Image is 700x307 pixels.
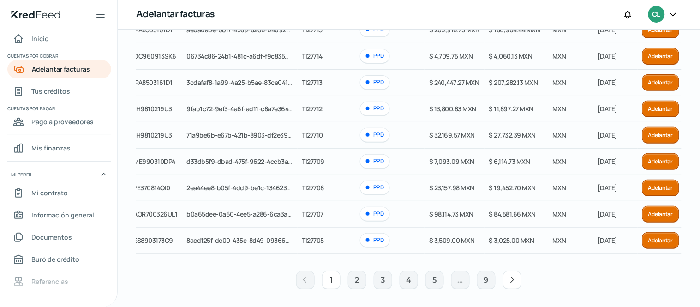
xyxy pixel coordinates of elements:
[187,78,305,87] span: 3cdafaf8-1a99-4a25-b5ae-83ce04181cb9
[360,207,390,221] div: PPD
[360,49,390,63] div: PPD
[598,78,618,87] span: [DATE]
[598,131,618,139] span: [DATE]
[31,33,49,44] span: Inicio
[187,25,313,34] span: ae0a0a0e-0bf7-4589-82d8-64692dd0d20a
[130,78,173,87] span: MPA8503161D1
[598,157,618,166] span: [DATE]
[451,271,470,289] button: ...
[642,22,679,38] button: Adelantar
[187,131,309,139] span: 71a9be6b-e67b-421b-8903-df2e39c793da
[429,157,474,166] span: $ 7,093.09 MXN
[642,101,679,117] button: Adelantar
[302,52,323,60] span: TI27714
[7,184,111,202] a: Mi contrato
[553,131,567,139] span: MXN
[187,183,309,192] span: 2ea44ee8-b05f-4dd9-be1c-134623bc2a05
[429,78,479,87] span: $ 240,447.27 MXN
[31,187,68,199] span: Mi contrato
[302,78,323,87] span: TI27713
[302,104,323,113] span: TI27712
[598,210,618,218] span: [DATE]
[553,104,567,113] span: MXN
[7,272,111,291] a: Referencias
[130,131,172,139] span: FEH9810219U3
[652,9,660,20] span: CL
[489,104,534,113] span: $ 11,897.27 MXN
[489,183,536,192] span: $ 19,452.70 MXN
[360,23,390,37] div: PPD
[187,210,311,218] span: b0a65dee-0a60-4ee5-a286-6ca3abfc3595
[598,183,618,192] span: [DATE]
[360,102,390,116] div: PPD
[302,25,323,34] span: TI27715
[642,74,679,91] button: Adelantar
[598,104,618,113] span: [DATE]
[130,25,173,34] span: MPA8503161D1
[553,157,567,166] span: MXN
[348,271,366,289] button: 2
[7,30,111,48] a: Inicio
[130,183,170,192] span: CFE370814QI0
[187,236,311,245] span: 8acd125f-dc00-435c-8d49-0936600583a5
[31,85,70,97] span: Tus créditos
[31,116,94,127] span: Pago a proveedores
[598,236,618,245] span: [DATE]
[489,131,536,139] span: $ 27,732.39 MXN
[642,206,679,223] button: Adelantar
[489,157,530,166] span: $ 6,114.73 MXN
[429,210,474,218] span: $ 98,114.73 MXN
[553,183,567,192] span: MXN
[31,209,94,221] span: Información general
[425,271,444,289] button: 5
[553,52,567,60] span: MXN
[130,157,175,166] span: AME990310DP4
[429,131,475,139] span: $ 32,169.57 MXN
[360,128,390,142] div: PPD
[429,104,477,113] span: $ 13,800.83 MXN
[302,236,324,245] span: TI27705
[598,52,618,60] span: [DATE]
[31,231,72,243] span: Documentos
[302,210,324,218] span: TI27707
[553,210,567,218] span: MXN
[187,104,303,113] span: 9fab1c72-9ef3-4a6f-ad11-c8a7e364b42c
[302,131,323,139] span: TI27710
[31,276,68,287] span: Referencias
[360,154,390,169] div: PPD
[7,139,111,157] a: Mis finanzas
[11,170,32,179] span: Mi perfil
[642,180,679,196] button: Adelantar
[642,232,679,249] button: Adelantar
[489,52,532,60] span: $ 4,060.13 MXN
[31,142,71,154] span: Mis finanzas
[489,236,534,245] span: $ 3,025.00 MXN
[553,236,567,245] span: MXN
[360,181,390,195] div: PPD
[429,236,475,245] span: $ 3,509.00 MXN
[642,48,679,65] button: Adelantar
[187,157,310,166] span: d33db5f9-dbad-475f-9622-4ccb3a2d67ec
[187,52,306,60] span: 06734c86-24b1-481c-a6df-f9c835bd49f0
[302,157,325,166] span: TI27709
[130,52,176,60] span: CDC960913SK6
[7,60,111,78] a: Adelantar facturas
[360,75,390,90] div: PPD
[322,271,341,289] button: 1
[136,8,215,21] h1: Adelantar facturas
[130,210,178,218] span: AAOR700326UL1
[598,25,618,34] span: [DATE]
[429,52,473,60] span: $ 4,709.75 MXN
[642,153,679,170] button: Adelantar
[489,78,538,87] span: $ 207,282.13 MXN
[477,271,496,289] button: 9
[7,104,110,113] span: Cuentas por pagar
[7,82,111,101] a: Tus créditos
[553,25,567,34] span: MXN
[31,253,79,265] span: Buró de crédito
[130,104,172,113] span: FEH9810219U3
[7,52,110,60] span: Cuentas por cobrar
[374,271,392,289] button: 3
[302,183,324,192] span: TI27708
[7,250,111,269] a: Buró de crédito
